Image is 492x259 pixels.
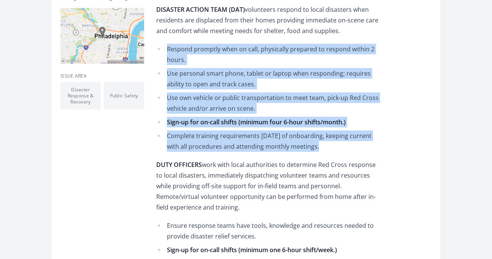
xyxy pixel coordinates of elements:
[156,5,245,14] strong: DISASTER ACTION TEAM (DAT)
[60,73,144,79] h3: Issue area
[156,130,379,152] li: Complete training requirements [DATE] of onboarding, keeping current with all procedures and atte...
[156,44,379,65] li: Respond promptly when on call, physically prepared to respond within 2 hours.
[156,160,202,169] strong: DUTY OFFICERS
[60,8,144,64] img: Map
[167,246,337,254] strong: Sign-up for on-call shifts (minimum one 6-hour shift/week.)
[156,220,379,242] li: Ensure response teams have tools, knowledge and resources needed to provide disaster relief servi...
[60,82,101,110] li: Disaster Response & Recovery
[167,118,346,126] strong: Sign-up for on-call shifts (minimum four 6-hour shifts/month.)
[104,82,144,110] li: Public Safety
[156,4,379,36] p: volunteers respond to local disasters when residents are displaced from their homes providing imm...
[156,159,379,213] p: work with local authorities to determine Red Cross response to local disasters, immediately dispa...
[156,68,379,89] li: Use personal smart phone, tablet or laptop when responding; requires ability to open and track ca...
[156,92,379,114] li: Use own vehicle or public transportation to meet team, pick-up Red Cross vehicle and/or arrive on...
